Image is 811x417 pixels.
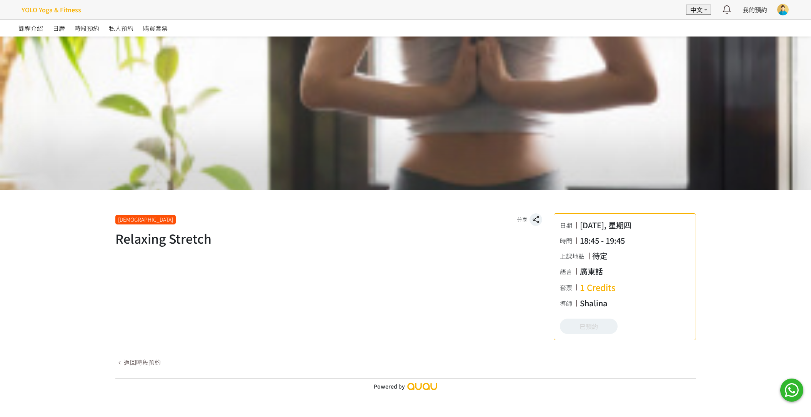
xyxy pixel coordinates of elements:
[580,281,616,294] div: 1 Credits
[109,23,133,33] span: 私人預約
[560,236,576,245] div: 時間
[743,5,767,14] a: 我的預約
[18,23,43,33] span: 課程介紹
[560,319,618,334] a: 已預約
[143,20,168,37] a: 購買套票
[560,267,576,276] div: 語言
[592,250,608,262] div: 待定
[580,235,625,246] div: 18:45 - 19:45
[53,23,65,33] span: 日曆
[580,219,631,231] div: [DATE], 星期四
[560,251,588,261] div: 上課地點
[18,20,43,37] a: 課程介紹
[560,299,576,308] div: 導師
[22,5,81,14] h4: YOLO Yoga & Fitness
[115,215,176,224] div: [DEMOGRAPHIC_DATA]
[75,23,99,33] span: 時段預約
[53,20,65,37] a: 日曆
[75,20,99,37] a: 時段預約
[560,283,576,292] div: 套票
[143,23,168,33] span: 購買套票
[115,357,161,367] a: 返回時段預約
[517,216,528,224] span: 分享
[18,2,81,17] a: YOLO Yoga & Fitness
[580,297,608,309] div: Shalina
[115,229,542,248] h1: Relaxing Stretch
[580,266,603,277] div: 廣東話
[109,20,133,37] a: 私人預約
[560,221,576,230] div: 日期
